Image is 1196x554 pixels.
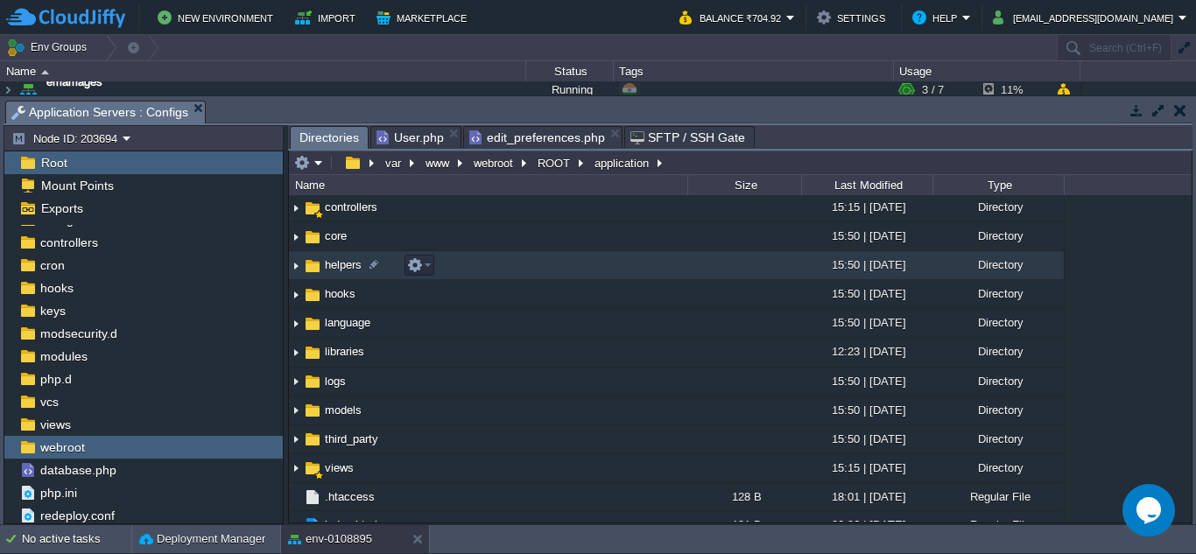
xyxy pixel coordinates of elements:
img: AMDAwAAAACH5BAEAAAAALAAAAAABAAEAAAICRAEAOw== [16,67,40,114]
img: AMDAwAAAACH5BAEAAAAALAAAAAABAAEAAAICRAEAOw== [303,314,322,333]
div: Name [291,175,687,195]
button: www [423,155,454,171]
div: Directory [932,338,1064,365]
div: 15:50 | [DATE] [801,222,932,249]
a: logs [322,374,348,389]
div: Regular File [932,511,1064,538]
a: .htaccess [322,489,377,504]
div: 15:50 | [DATE] [801,251,932,278]
img: AMDAwAAAACH5BAEAAAAALAAAAAABAAEAAAICRAEAOw== [289,194,303,221]
iframe: chat widget [1122,484,1178,536]
button: var [383,155,405,171]
a: database.php [37,462,119,478]
a: hooks [37,280,76,296]
button: Import [295,7,361,28]
button: New Environment [158,7,278,28]
a: keys [37,303,68,319]
img: AMDAwAAAACH5BAEAAAAALAAAAAABAAEAAAICRAEAOw== [303,487,322,507]
div: Name [2,61,525,81]
div: Directory [932,454,1064,481]
a: views [37,417,74,432]
div: 15:50 | [DATE] [801,309,932,336]
button: webroot [471,155,517,171]
button: Env Groups [6,35,93,60]
button: Settings [817,7,890,28]
a: redeploy.conf [37,508,117,523]
img: AMDAwAAAACH5BAEAAAAALAAAAAABAAEAAAICRAEAOw== [289,368,303,396]
img: AMDAwAAAACH5BAEAAAAALAAAAAABAAEAAAICRAEAOw== [289,310,303,337]
span: controllers [37,235,101,250]
span: Root [38,155,70,171]
div: Tags [615,61,893,81]
a: emarriages [46,74,102,91]
span: SFTP / SSH Gate [630,127,745,148]
span: webroot [37,439,88,455]
img: AMDAwAAAACH5BAEAAAAALAAAAAABAAEAAAICRAEAOw== [303,372,322,391]
div: Directory [932,368,1064,395]
img: AMDAwAAAACH5BAEAAAAALAAAAAABAAEAAAICRAEAOw== [303,401,322,420]
div: 15:50 | [DATE] [801,368,932,395]
div: 128 B [687,483,801,510]
a: php.ini [37,485,80,501]
div: 15:15 | [DATE] [801,193,932,221]
img: AMDAwAAAACH5BAEAAAAALAAAAAABAAEAAAICRAEAOw== [289,426,303,453]
div: Directory [932,396,1064,424]
img: AMDAwAAAACH5BAEAAAAALAAAAAABAAEAAAICRAEAOw== [303,430,322,449]
img: AMDAwAAAACH5BAEAAAAALAAAAAABAAEAAAICRAEAOw== [1,67,15,114]
div: 00:36 | [DATE] [801,511,932,538]
div: Directory [932,222,1064,249]
div: 15:15 | [DATE] [801,454,932,481]
img: AMDAwAAAACH5BAEAAAAALAAAAAABAAEAAAICRAEAOw== [303,285,322,305]
div: 11% [983,67,1040,114]
div: Directory [932,193,1064,221]
a: hooks [322,286,358,301]
button: Balance ₹704.92 [679,7,786,28]
a: third_party [322,431,381,446]
div: Regular File [932,483,1064,510]
div: Directory [932,251,1064,278]
a: modules [37,348,90,364]
span: controllers [322,200,380,214]
li: /var/www/webroot/ROOT/application/views/user/edit_preferences.php [463,126,623,148]
img: AMDAwAAAACH5BAEAAAAALAAAAAABAAEAAAICRAEAOw== [303,256,322,276]
span: Directories [299,127,359,149]
div: 15:50 | [DATE] [801,425,932,452]
div: Size [689,175,801,195]
a: models [322,403,364,417]
a: [DOMAIN_NAME] [46,91,128,109]
div: 12:23 | [DATE] [801,338,932,365]
img: AMDAwAAAACH5BAEAAAAALAAAAAABAAEAAAICRAEAOw== [289,483,303,510]
img: AMDAwAAAACH5BAEAAAAALAAAAAABAAEAAAICRAEAOw== [289,397,303,424]
img: AMDAwAAAACH5BAEAAAAALAAAAAABAAEAAAICRAEAOw== [289,223,303,250]
div: 131 B [687,511,801,538]
a: core [322,228,349,243]
button: env-0108895 [288,530,372,548]
div: Type [934,175,1064,195]
img: CloudJiffy [6,7,125,29]
div: Last Modified [803,175,932,195]
div: Directory [932,280,1064,307]
img: AMDAwAAAACH5BAEAAAAALAAAAAABAAEAAAICRAEAOw== [303,199,322,218]
a: index.html [322,517,380,532]
img: AMDAwAAAACH5BAEAAAAALAAAAAABAAEAAAICRAEAOw== [289,511,303,538]
a: Exports [38,200,86,216]
a: controllers [322,200,380,214]
span: php.d [37,371,74,387]
a: libraries [322,344,367,359]
a: vcs [37,394,61,410]
li: /var/www/webroot/ROOT/application/controllers/User.php [370,126,461,148]
span: Application Servers : Configs [11,102,188,123]
button: [EMAIL_ADDRESS][DOMAIN_NAME] [993,7,1178,28]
